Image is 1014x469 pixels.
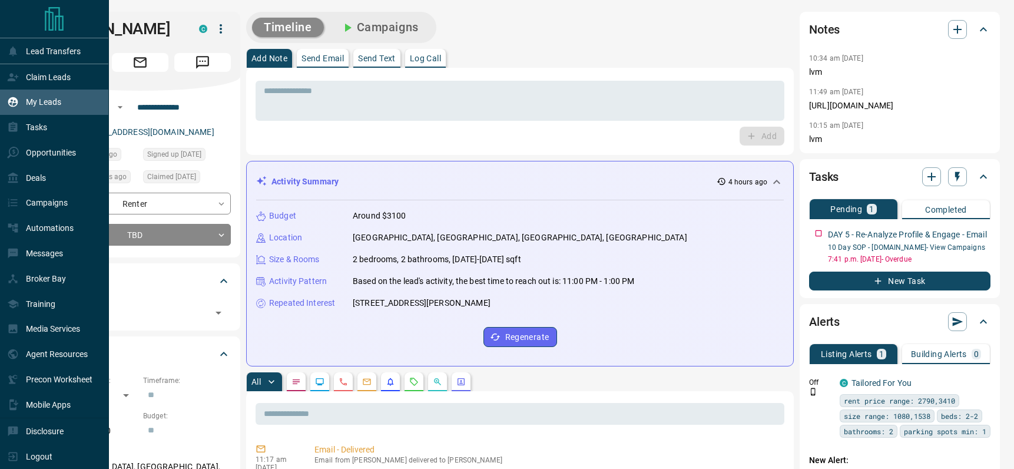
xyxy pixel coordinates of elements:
button: Open [210,305,227,321]
p: 1 [879,350,884,358]
p: 11:49 am [DATE] [809,88,863,96]
h1: [PERSON_NAME] [49,19,181,38]
p: 4 hours ago [728,177,767,187]
p: [URL][DOMAIN_NAME] [809,100,990,112]
p: Location [269,232,302,244]
p: Off [809,377,833,388]
h2: Alerts [809,312,840,331]
div: Tags [49,267,231,295]
p: lvm [809,133,990,146]
div: Wed Jul 30 2025 [143,148,231,164]
p: Areas Searched: [49,447,231,457]
div: Criteria [49,340,231,368]
span: Message [174,53,231,72]
p: [GEOGRAPHIC_DATA], [GEOGRAPHIC_DATA], [GEOGRAPHIC_DATA], [GEOGRAPHIC_DATA] [353,232,687,244]
div: Tasks [809,163,990,191]
span: Signed up [DATE] [147,148,201,160]
p: All [251,378,261,386]
p: Budget [269,210,296,222]
svg: Notes [291,377,301,387]
p: Repeated Interest [269,297,335,309]
div: condos.ca [199,25,207,33]
p: Send Text [358,54,396,62]
a: Tailored For You [851,378,912,388]
svg: Listing Alerts [386,377,395,387]
svg: Opportunities [433,377,442,387]
p: 7:41 p.m. [DATE] - Overdue [828,254,990,265]
svg: Lead Browsing Activity [315,377,324,387]
p: DAY 5 - Re-Analyze Profile & Engage - Email [828,229,987,241]
span: Claimed [DATE] [147,171,196,183]
span: size range: 1080,1538 [844,410,930,422]
div: Wed Jul 30 2025 [143,170,231,187]
p: Send Email [301,54,344,62]
p: Building Alerts [911,350,967,358]
h2: Tasks [809,167,839,186]
svg: Requests [409,377,419,387]
p: 2 bedrooms, 2 bathrooms, [DATE]-[DATE] sqft [353,253,521,266]
span: Email [112,53,168,72]
p: 0 [974,350,979,358]
p: Completed [925,206,967,214]
p: 10:15 am [DATE] [809,121,863,130]
h2: Notes [809,20,840,39]
p: Budget: [143,411,231,421]
span: bathrooms: 2 [844,425,893,437]
span: rent price range: 2790,3410 [844,395,955,407]
a: [EMAIL_ADDRESS][DOMAIN_NAME] [81,127,214,137]
svg: Agent Actions [456,377,466,387]
svg: Calls [339,377,348,387]
button: New Task [809,272,990,290]
svg: Emails [362,377,372,387]
p: Activity Pattern [269,275,327,288]
p: Add Note [251,54,287,62]
p: 1 [869,205,874,213]
p: [STREET_ADDRESS][PERSON_NAME] [353,297,491,309]
a: 10 Day SOP - [DOMAIN_NAME]- View Campaigns [828,243,985,252]
p: Based on the lead's activity, the best time to reach out is: 11:00 PM - 1:00 PM [353,275,634,288]
p: Size & Rooms [269,253,320,266]
p: 11:17 am [256,455,297,464]
p: New Alert: [809,454,990,467]
div: Renter [49,193,231,214]
p: Pending [830,205,862,213]
div: Notes [809,15,990,44]
button: Regenerate [483,327,557,347]
div: Activity Summary4 hours ago [256,171,784,193]
p: Activity Summary [271,176,339,188]
div: TBD [49,224,231,246]
p: lvm [809,66,990,78]
button: Open [113,100,127,114]
span: parking spots min: 1 [904,425,986,437]
p: Email from [PERSON_NAME] delivered to [PERSON_NAME] [314,456,780,464]
svg: Push Notification Only [809,388,817,396]
p: 10:34 am [DATE] [809,54,863,62]
div: Alerts [809,308,990,336]
p: Timeframe: [143,375,231,386]
p: Log Call [410,54,441,62]
div: condos.ca [840,379,848,387]
button: Timeline [252,18,324,37]
button: Campaigns [329,18,430,37]
span: beds: 2-2 [941,410,978,422]
p: Email - Delivered [314,444,780,456]
p: Listing Alerts [821,350,872,358]
p: Around $3100 [353,210,406,222]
